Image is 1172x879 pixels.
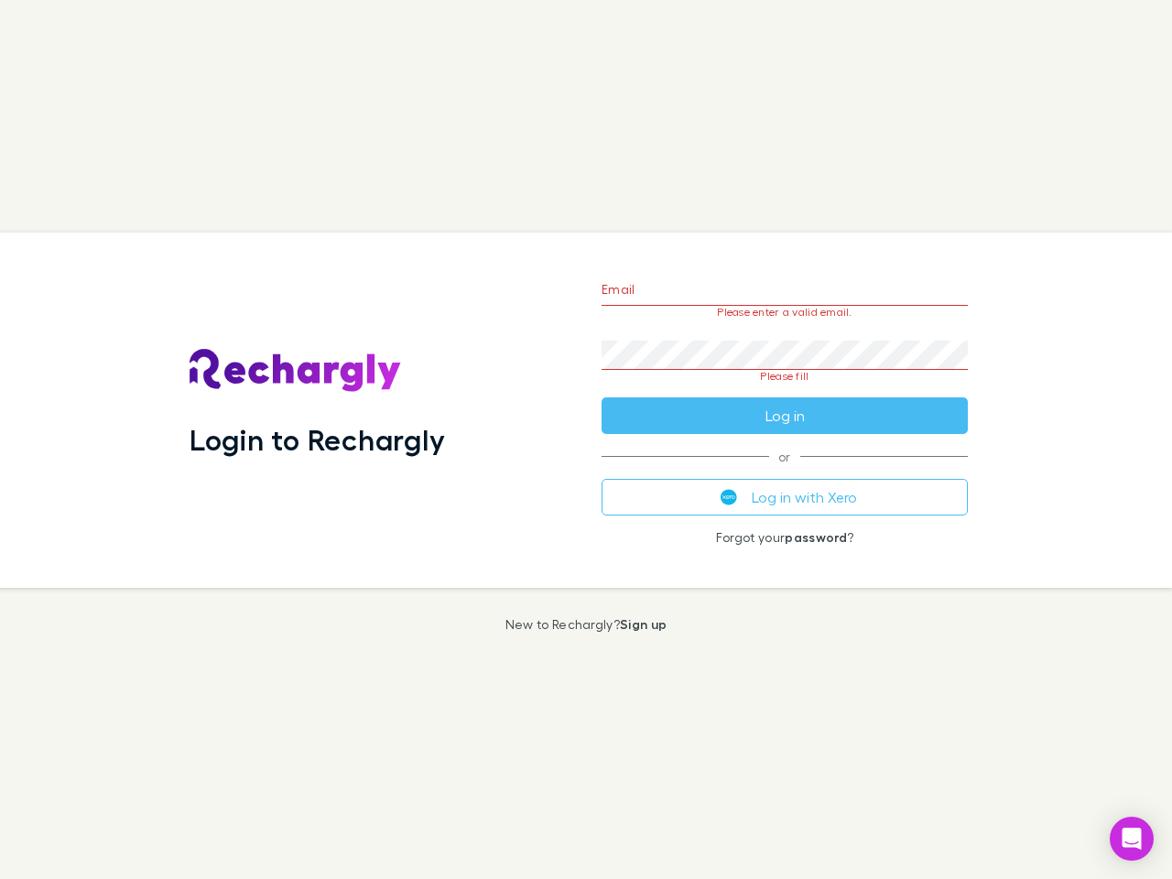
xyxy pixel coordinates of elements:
p: Please fill [602,370,968,383]
button: Log in with Xero [602,479,968,515]
h1: Login to Rechargly [190,422,445,457]
a: Sign up [620,616,667,632]
img: Xero's logo [721,489,737,505]
p: Forgot your ? [602,530,968,545]
p: Please enter a valid email. [602,306,968,319]
div: Open Intercom Messenger [1110,817,1154,861]
span: or [602,456,968,457]
img: Rechargly's Logo [190,349,402,393]
button: Log in [602,397,968,434]
a: password [785,529,847,545]
p: New to Rechargly? [505,617,667,632]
